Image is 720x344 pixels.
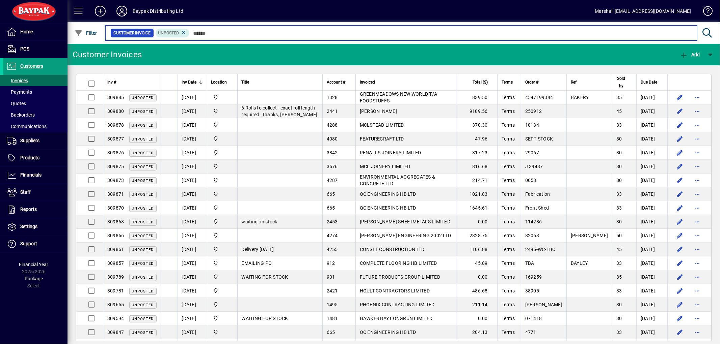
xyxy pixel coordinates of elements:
span: 309857 [107,260,124,266]
div: Inv # [107,79,157,86]
div: Title [242,79,318,86]
span: 169259 [525,274,542,280]
div: Baypak Distributing Ltd [133,6,183,17]
span: Terms [502,260,515,266]
span: 33 [616,288,622,293]
button: More options [692,313,703,324]
span: Baypak - Onekawa [211,204,233,212]
span: 2441 [327,108,338,114]
span: Communications [7,124,47,129]
button: Edit [674,189,685,199]
div: Inv Date [182,79,203,86]
span: Invoiced [360,79,375,86]
span: 3576 [327,164,338,169]
button: Edit [674,202,685,213]
span: 309789 [107,274,124,280]
a: Knowledge Base [698,1,712,23]
span: 30 [616,150,622,155]
span: 2495-WC-TBC [525,247,556,252]
span: PHOENIX CONTRACTING LIMITED [360,302,435,307]
button: Edit [674,92,685,103]
td: 0.00 [457,270,497,284]
span: Unposted [132,96,154,100]
span: Terms [502,219,515,224]
td: [DATE] [636,270,667,284]
span: Terms [502,274,515,280]
span: Unposted [132,165,154,169]
span: 29067 [525,150,539,155]
td: [DATE] [178,312,207,325]
td: [DATE] [178,215,207,229]
button: Edit [674,313,685,324]
span: 309885 [107,95,124,100]
span: 3842 [327,150,338,155]
span: 071418 [525,316,542,321]
span: 2421 [327,288,338,293]
td: [DATE] [178,132,207,146]
span: Title [242,79,249,86]
td: [DATE] [636,256,667,270]
td: [DATE] [178,174,207,187]
span: Unposted [132,206,154,211]
div: Customer Invoices [73,49,142,60]
span: Add [680,52,700,57]
td: 47.96 [457,132,497,146]
td: [DATE] [636,174,667,187]
span: Baypak - Onekawa [211,107,233,115]
button: Edit [674,133,685,144]
span: Baypak - Onekawa [211,135,233,143]
span: Unposted [132,248,154,252]
button: Edit [674,106,685,117]
span: WAITING FOR STOCK [242,274,288,280]
td: 317.23 [457,146,497,160]
span: POS [20,46,29,52]
span: 309861 [107,247,124,252]
span: Unposted [132,192,154,197]
span: Terms [502,95,515,100]
div: Sold by [616,75,632,90]
a: Quotes [3,98,68,109]
span: 80 [616,178,622,183]
span: FEATURECRAFT LTD [360,136,404,142]
span: Baypak - Onekawa [211,273,233,281]
span: 309870 [107,205,124,211]
td: [DATE] [636,132,667,146]
span: QC ENGINEERING HB LTD [360,205,416,211]
span: Baypak - Onekawa [211,246,233,253]
td: 370.30 [457,118,497,132]
span: 30 [616,219,622,224]
span: 4255 [327,247,338,252]
button: More options [692,120,703,130]
button: Edit [674,285,685,296]
span: 1495 [327,302,338,307]
span: WAITING FOR STOCK [242,316,288,321]
a: Backorders [3,109,68,121]
div: Location [211,79,233,86]
td: [DATE] [636,160,667,174]
td: [DATE] [636,201,667,215]
span: 309876 [107,150,124,155]
td: [DATE] [178,118,207,132]
td: 214.71 [457,174,497,187]
span: HOULT CONTRACTORS LIMITED [360,288,430,293]
span: Terms [502,302,515,307]
a: Products [3,150,68,166]
span: Package [25,276,43,281]
span: 10134 [525,122,539,128]
td: 816.68 [457,160,497,174]
span: Unposted [132,220,154,224]
span: 35 [616,95,622,100]
td: 9189.56 [457,104,497,118]
span: Sold by [616,75,626,90]
button: More options [692,327,703,338]
span: 309875 [107,164,124,169]
span: 309871 [107,191,124,197]
span: Terms [502,122,515,128]
span: 30 [616,302,622,307]
span: [PERSON_NAME] ENGINEERING 2002 LTD [360,233,451,238]
a: Support [3,236,68,252]
td: [DATE] [178,270,207,284]
span: [PERSON_NAME] [525,302,562,307]
span: Baypak - Onekawa [211,315,233,322]
td: 0.00 [457,215,497,229]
